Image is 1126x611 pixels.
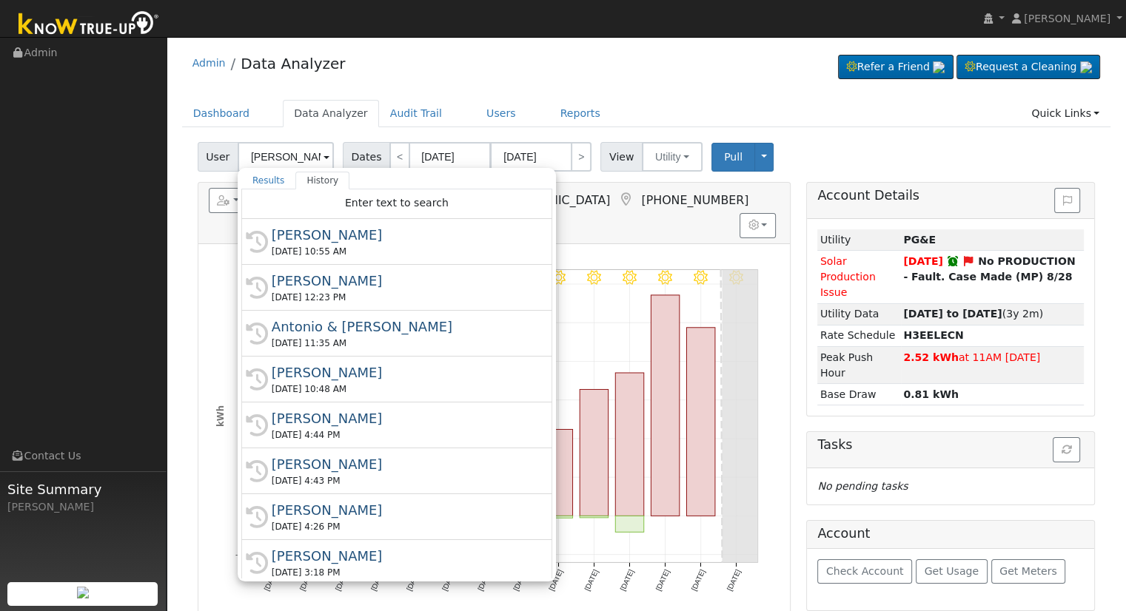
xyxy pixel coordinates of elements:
[903,308,1002,320] strong: [DATE] to [DATE]
[272,362,535,382] div: [PERSON_NAME]
[817,384,900,405] td: Base Draw
[246,277,268,299] i: History
[694,270,708,284] i: 8/27 - Clear
[272,408,535,428] div: [PERSON_NAME]
[7,499,158,515] div: [PERSON_NAME]
[1053,437,1080,462] button: Refresh
[246,414,268,436] i: History
[1020,100,1110,127] a: Quick Links
[817,346,900,383] td: Peak Push Hour
[11,8,167,41] img: Know True-Up
[615,373,643,516] rect: onclick=""
[246,552,268,574] i: History
[241,55,345,72] a: Data Analyzer
[686,328,714,516] rect: onclick=""
[272,474,535,487] div: [DATE] 4:43 PM
[345,197,449,209] span: Enter text to search
[7,479,158,499] span: Site Summary
[544,429,572,516] rect: onclick=""
[77,587,89,598] img: retrieve
[295,172,349,189] a: History
[235,550,247,558] text: -10
[246,368,268,391] i: History
[544,516,572,518] rect: onclick=""
[617,192,634,207] a: Map
[272,546,535,566] div: [PERSON_NAME]
[379,100,453,127] a: Audit Trail
[246,231,268,253] i: History
[838,55,954,80] a: Refer a Friend
[817,480,908,492] i: No pending tasks
[272,428,535,442] div: [DATE] 4:44 PM
[901,346,1085,383] td: at 11AM [DATE]
[215,405,225,427] text: kWh
[1054,188,1080,213] button: Issue History
[820,255,876,298] span: Solar Production Issue
[587,270,601,284] i: 8/24 - Clear
[272,500,535,520] div: [PERSON_NAME]
[916,559,988,584] button: Get Usage
[238,142,334,172] input: Select a User
[198,142,238,172] span: User
[817,526,870,541] h5: Account
[903,308,1043,320] span: (3y 2m)
[946,255,959,267] a: Snoozed until 09/04/2025
[991,559,1066,584] button: Get Meters
[580,389,608,516] rect: onclick=""
[272,520,535,533] div: [DATE] 4:26 PM
[999,565,1057,577] span: Get Meters
[272,317,535,337] div: Antonio & [PERSON_NAME]
[817,559,912,584] button: Check Account
[933,61,945,73] img: retrieve
[552,270,566,284] i: 8/23 - Clear
[689,568,706,592] text: [DATE]
[618,568,635,592] text: [DATE]
[658,270,672,284] i: 8/26 - Clear
[583,568,600,592] text: [DATE]
[272,245,535,258] div: [DATE] 10:55 AM
[817,188,1084,203] h5: Account Details
[547,568,564,592] text: [DATE]
[389,142,410,172] a: <
[475,100,527,127] a: Users
[826,565,904,577] span: Check Account
[272,225,535,245] div: [PERSON_NAME]
[623,270,637,284] i: 8/25 - Clear
[272,291,535,304] div: [DATE] 12:23 PM
[956,55,1100,80] a: Request a Cleaning
[580,516,608,517] rect: onclick=""
[246,323,268,345] i: History
[549,100,611,127] a: Reports
[272,337,535,350] div: [DATE] 11:35 AM
[903,255,1075,283] strong: No PRODUCTION - Fault. Case Made (MP) 8/28
[1024,13,1110,24] span: [PERSON_NAME]
[903,388,959,400] strong: 0.81 kWh
[711,143,755,172] button: Pull
[246,506,268,528] i: History
[246,460,268,482] i: History
[817,303,900,325] td: Utility Data
[654,568,671,592] text: [DATE]
[817,229,900,251] td: Utility
[903,351,959,363] strong: 2.52 kWh
[600,142,643,172] span: View
[272,382,535,396] div: [DATE] 10:48 AM
[272,454,535,474] div: [PERSON_NAME]
[192,57,226,69] a: Admin
[641,193,748,207] span: [PHONE_NUMBER]
[724,151,743,163] span: Pull
[903,234,936,246] strong: ID: 14621301, authorized: 07/11/24
[571,142,592,172] a: >
[651,295,679,516] rect: onclick=""
[283,100,379,127] a: Data Analyzer
[272,271,535,291] div: [PERSON_NAME]
[343,142,390,172] span: Dates
[925,565,979,577] span: Get Usage
[642,142,703,172] button: Utility
[817,437,1084,453] h5: Tasks
[962,256,975,266] i: Edit Issue
[725,568,743,592] text: [DATE]
[903,329,964,341] strong: B
[241,172,296,189] a: Results
[615,516,643,532] rect: onclick=""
